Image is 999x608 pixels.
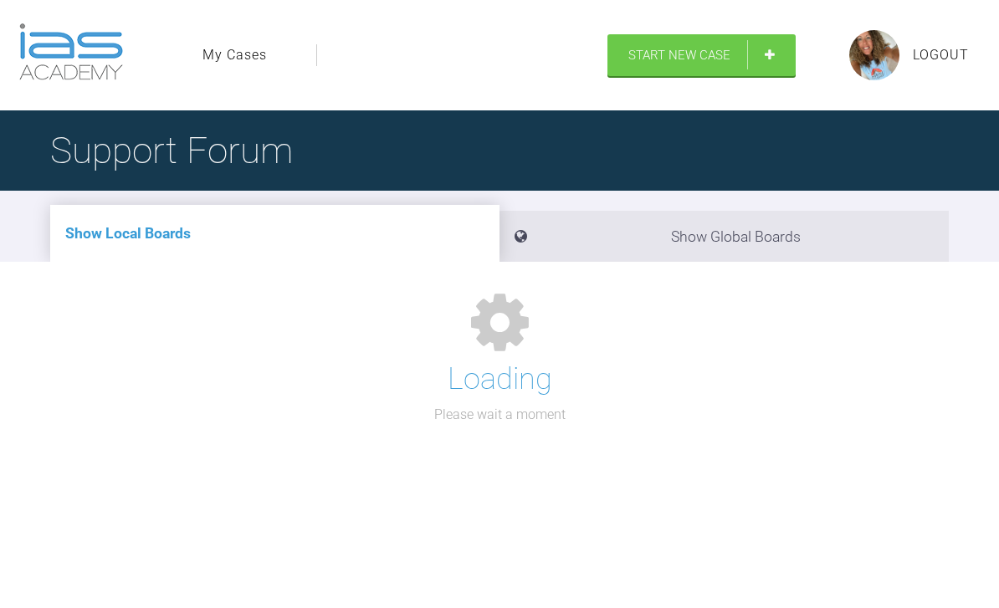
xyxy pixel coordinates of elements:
span: Start New Case [628,48,730,63]
li: Show Global Boards [499,211,949,262]
li: Show Local Boards [50,205,499,262]
h1: Loading [448,355,552,404]
img: profile.png [849,30,899,80]
img: logo-light.3e3ef733.png [19,23,123,80]
a: Logout [913,44,969,66]
a: Start New Case [607,34,796,76]
a: My Cases [202,44,267,66]
h1: Support Forum [50,121,293,180]
p: Please wait a moment [434,404,566,426]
